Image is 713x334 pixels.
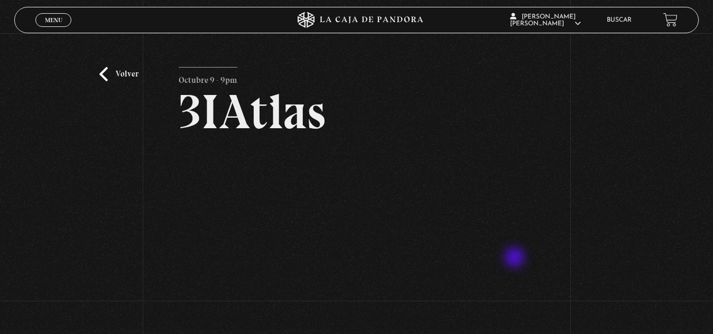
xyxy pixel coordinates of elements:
[45,17,62,23] span: Menu
[99,67,138,81] a: Volver
[607,17,632,23] a: Buscar
[663,13,678,27] a: View your shopping cart
[41,25,66,33] span: Cerrar
[179,88,534,136] h2: 3IAtlas
[179,67,237,88] p: Octubre 9 - 9pm
[510,14,581,27] span: [PERSON_NAME] [PERSON_NAME]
